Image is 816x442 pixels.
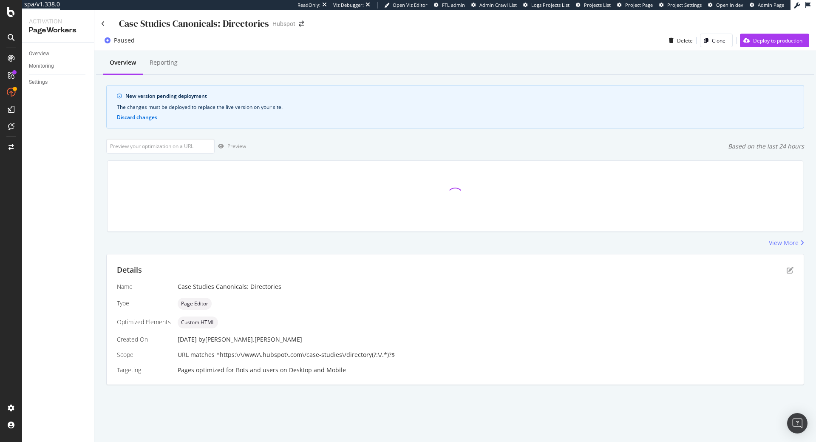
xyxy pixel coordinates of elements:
[584,2,611,8] span: Projects List
[479,2,517,8] span: Admin Crawl List
[740,34,809,47] button: Deploy to production
[178,298,212,310] div: neutral label
[29,78,48,87] div: Settings
[117,299,171,308] div: Type
[110,58,136,67] div: Overview
[753,37,802,44] div: Deploy to production
[178,317,218,328] div: neutral label
[178,366,793,374] div: Pages optimized for on
[178,351,395,359] span: URL matches ^https:\/\/www\.hubspot\.com\/case-studies\/directory(?:\/.*)?$
[117,351,171,359] div: Scope
[178,335,793,344] div: [DATE]
[523,2,569,9] a: Logs Projects List
[576,2,611,9] a: Projects List
[117,335,171,344] div: Created On
[299,21,304,27] div: arrow-right-arrow-left
[181,320,215,325] span: Custom HTML
[198,335,302,344] div: by [PERSON_NAME].[PERSON_NAME]
[117,103,793,111] div: The changes must be deployed to replace the live version on your site.
[758,2,784,8] span: Admin Page
[617,2,653,9] a: Project Page
[434,2,465,9] a: FTL admin
[442,2,465,8] span: FTL admin
[787,267,793,274] div: pen-to-square
[787,413,807,433] div: Open Intercom Messenger
[769,239,804,247] a: View More
[333,2,364,9] div: Viz Debugger:
[29,17,87,26] div: Activation
[716,2,743,8] span: Open in dev
[150,58,178,67] div: Reporting
[236,366,278,374] div: Bots and users
[531,2,569,8] span: Logs Projects List
[178,282,793,291] div: Case Studies Canonicals: Directories
[106,139,215,154] input: Preview your optimization on a URL
[117,318,171,326] div: Optimized Elements
[29,62,88,71] a: Monitoring
[666,34,693,47] button: Delete
[117,265,142,276] div: Details
[117,282,171,291] div: Name
[181,301,208,306] span: Page Editor
[29,62,54,71] div: Monitoring
[29,49,88,58] a: Overview
[659,2,702,9] a: Project Settings
[272,20,295,28] div: Hubspot
[393,2,428,8] span: Open Viz Editor
[215,140,246,153] button: Preview
[471,2,517,9] a: Admin Crawl List
[712,37,725,44] div: Clone
[289,366,346,374] div: Desktop and Mobile
[750,2,784,9] a: Admin Page
[106,85,804,128] div: info banner
[384,2,428,9] a: Open Viz Editor
[297,2,320,9] div: ReadOnly:
[29,26,87,35] div: PageWorkers
[101,21,105,27] a: Click to go back
[117,366,171,374] div: Targeting
[125,92,793,100] div: New version pending deployment
[29,49,49,58] div: Overview
[677,37,693,44] div: Delete
[708,2,743,9] a: Open in dev
[114,36,135,45] div: Paused
[29,78,88,87] a: Settings
[119,17,269,30] div: Case Studies Canonicals: Directories
[625,2,653,8] span: Project Page
[667,2,702,8] span: Project Settings
[227,143,246,150] div: Preview
[728,142,804,151] div: Based on the last 24 hours
[117,114,157,120] button: Discard changes
[769,239,799,247] div: View More
[700,34,733,47] button: Clone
